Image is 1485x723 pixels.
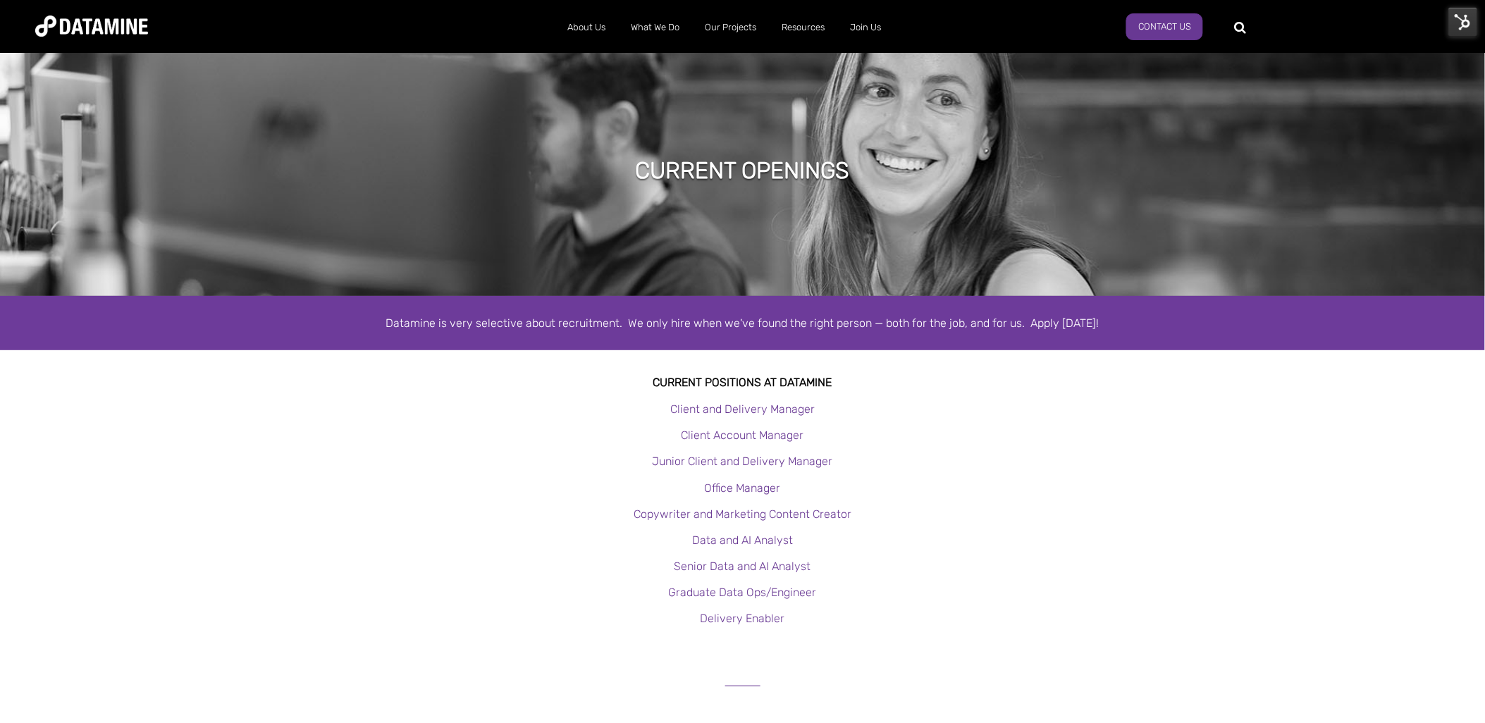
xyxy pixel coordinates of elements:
a: Office Manager [705,481,781,495]
img: HubSpot Tools Menu Toggle [1448,7,1478,37]
a: About Us [555,9,618,46]
a: Delivery Enabler [701,612,785,625]
a: Graduate Data Ops/Engineer [669,586,817,599]
strong: Current Positions at datamine [653,376,832,389]
a: Senior Data and AI Analyst [674,560,811,573]
a: Junior Client and Delivery Manager [653,455,833,468]
a: Our Projects [692,9,769,46]
img: Datamine [35,16,148,37]
a: Resources [769,9,837,46]
h1: Current Openings [636,155,850,186]
a: Join Us [837,9,894,46]
a: Data and AI Analyst [692,533,793,547]
a: Client and Delivery Manager [670,402,815,416]
a: Copywriter and Marketing Content Creator [634,507,851,521]
a: Contact Us [1126,13,1203,40]
a: Client Account Manager [682,428,804,442]
div: Datamine is very selective about recruitment. We only hire when we've found the right person — bo... [341,314,1145,333]
a: What We Do [618,9,692,46]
